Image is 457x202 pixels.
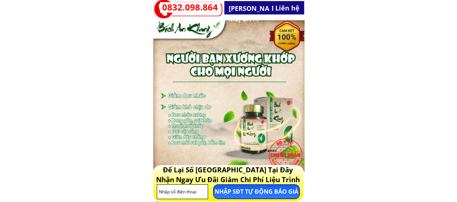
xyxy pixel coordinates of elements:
[275,3,303,13] h3: Liên hệ
[214,185,299,198] p: NHẬP SĐT TỰ ĐỘNG BÁO GIÁ
[229,3,270,24] h3: [PERSON_NAME] BHYT
[272,3,275,14] h3: l
[162,0,227,14] a: 0832.098.864
[157,185,208,199] input: Nhập số điện thoại
[154,165,302,184] h3: Để Lại Số [GEOGRAPHIC_DATA] Tại Đây Nhận Ngay Ưu Đãi Giảm Chi Phí Liệu Trình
